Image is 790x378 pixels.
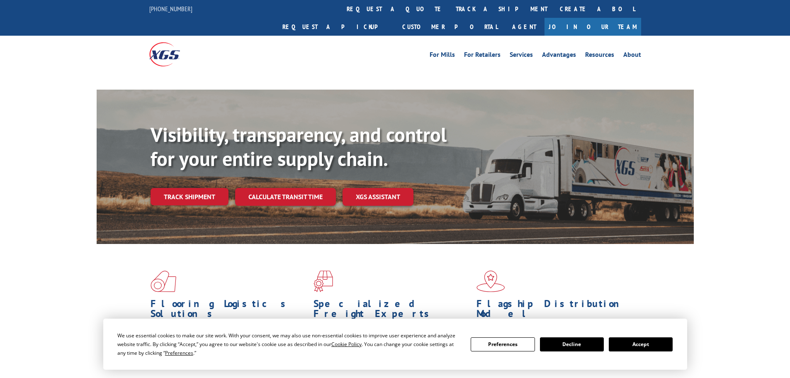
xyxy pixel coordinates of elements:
[585,51,614,61] a: Resources
[314,299,470,323] h1: Specialized Freight Experts
[471,337,535,351] button: Preferences
[476,299,633,323] h1: Flagship Distribution Model
[510,51,533,61] a: Services
[103,319,687,370] div: Cookie Consent Prompt
[623,51,641,61] a: About
[149,5,192,13] a: [PHONE_NUMBER]
[151,271,176,292] img: xgs-icon-total-supply-chain-intelligence-red
[430,51,455,61] a: For Mills
[314,271,333,292] img: xgs-icon-focused-on-flooring-red
[343,188,413,206] a: XGS ASSISTANT
[235,188,336,206] a: Calculate transit time
[544,18,641,36] a: Join Our Team
[504,18,544,36] a: Agent
[540,337,604,351] button: Decline
[151,188,228,205] a: Track shipment
[476,271,505,292] img: xgs-icon-flagship-distribution-model-red
[609,337,673,351] button: Accept
[276,18,396,36] a: Request a pickup
[151,299,307,323] h1: Flooring Logistics Solutions
[396,18,504,36] a: Customer Portal
[542,51,576,61] a: Advantages
[151,122,447,171] b: Visibility, transparency, and control for your entire supply chain.
[464,51,501,61] a: For Retailers
[117,331,461,357] div: We use essential cookies to make our site work. With your consent, we may also use non-essential ...
[165,349,193,356] span: Preferences
[331,341,362,348] span: Cookie Policy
